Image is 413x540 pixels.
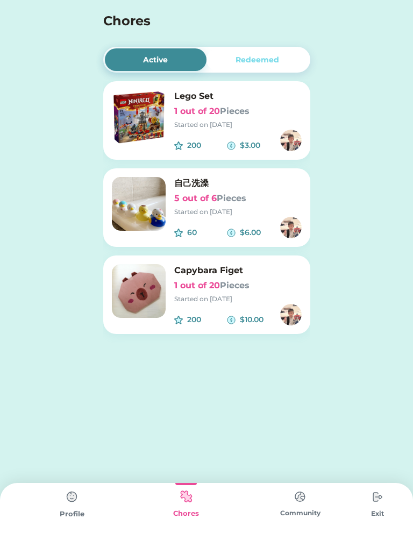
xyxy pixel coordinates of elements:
[243,508,357,518] div: Community
[280,130,302,151] img: https%3A%2F%2F1dfc823d71cc564f25c7cc035732a2d8.cdn.bubble.io%2Ff1738643912172x984663273699984800%...
[240,140,280,151] div: $3.00
[143,54,168,66] div: Active
[112,177,166,231] img: image.png
[174,279,302,292] h6: 1 out of 20
[174,294,302,304] div: Started on [DATE]
[187,314,227,325] div: 200
[220,280,250,290] font: Pieces
[112,264,166,318] img: image.png
[174,192,302,205] h6: 5 out of 6
[61,486,83,508] img: type%3Dchores%2C%20state%3Ddefault.svg
[112,90,166,144] img: image.png
[174,120,302,130] div: Started on [DATE]
[227,141,236,150] img: money-cash-dollar-coin--accounting-billing-payment-cash-coin-currency-money-finance.svg
[357,509,398,518] div: Exit
[227,229,236,237] img: money-cash-dollar-coin--accounting-billing-payment-cash-coin-currency-money-finance.svg
[289,486,311,507] img: type%3Dchores%2C%20state%3Ddefault.svg
[240,314,280,325] div: $10.00
[175,486,197,507] img: type%3Dkids%2C%20state%3Dselected.svg
[217,193,246,203] font: Pieces
[187,227,227,238] div: 60
[174,207,302,217] div: Started on [DATE]
[174,264,302,277] h6: Capybara Figet
[174,177,302,190] h6: 自己洗澡
[174,316,183,324] img: interface-favorite-star--reward-rating-rate-social-star-media-favorite-like-stars.svg
[15,509,129,520] div: Profile
[103,11,281,31] h4: Chores
[174,229,183,237] img: interface-favorite-star--reward-rating-rate-social-star-media-favorite-like-stars.svg
[240,227,280,238] div: $6.00
[174,105,302,118] h6: 1 out of 20
[367,486,388,508] img: type%3Dchores%2C%20state%3Ddefault.svg
[280,304,302,325] img: https%3A%2F%2F1dfc823d71cc564f25c7cc035732a2d8.cdn.bubble.io%2Ff1738643912172x984663273699984800%...
[129,508,243,519] div: Chores
[227,316,236,324] img: money-cash-dollar-coin--accounting-billing-payment-cash-coin-currency-money-finance.svg
[174,90,302,103] h6: Lego Set
[280,217,302,238] img: https%3A%2F%2F1dfc823d71cc564f25c7cc035732a2d8.cdn.bubble.io%2Ff1738643912172x984663273699984800%...
[220,106,250,116] font: Pieces
[174,141,183,150] img: interface-favorite-star--reward-rating-rate-social-star-media-favorite-like-stars.svg
[187,140,227,151] div: 200
[236,54,279,66] div: Redeemed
